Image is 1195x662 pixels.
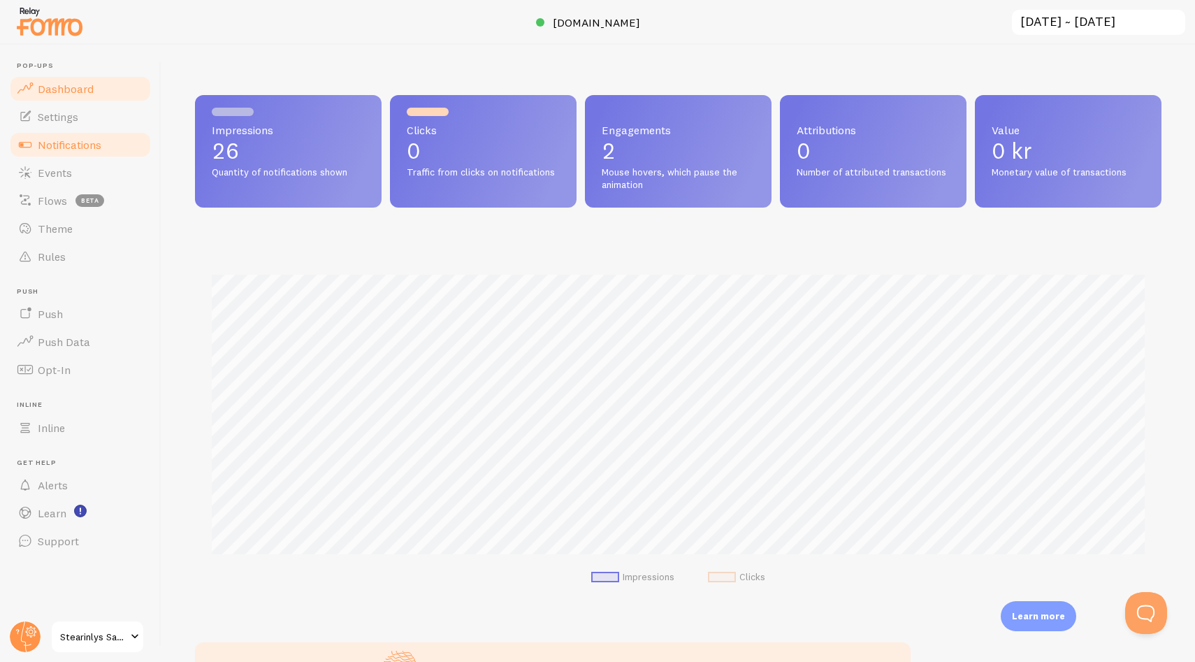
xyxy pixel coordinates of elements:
a: Push Data [8,328,152,356]
span: Notifications [38,138,101,152]
span: Monetary value of transactions [992,166,1145,179]
p: 2 [602,140,755,162]
a: Support [8,527,152,555]
span: Traffic from clicks on notifications [407,166,560,179]
li: Impressions [591,571,674,584]
img: fomo-relay-logo-orange.svg [15,3,85,39]
span: Pop-ups [17,62,152,71]
span: Clicks [407,124,560,136]
span: Inline [38,421,65,435]
span: Learn [38,506,66,520]
span: Rules [38,250,66,264]
span: 0 kr [992,137,1031,164]
span: Alerts [38,478,68,492]
svg: <p>Watch New Feature Tutorials!</p> [74,505,87,517]
span: Mouse hovers, which pause the animation [602,166,755,191]
a: Theme [8,215,152,243]
a: Learn [8,499,152,527]
p: 0 [407,140,560,162]
span: Theme [38,222,73,236]
span: Number of attributed transactions [797,166,950,179]
span: Settings [38,110,78,124]
a: Settings [8,103,152,131]
span: Quantity of notifications shown [212,166,365,179]
span: Push [17,287,152,296]
a: Alerts [8,471,152,499]
iframe: Help Scout Beacon - Open [1125,592,1167,634]
span: Impressions [212,124,365,136]
span: Support [38,534,79,548]
span: Events [38,166,72,180]
span: Push [38,307,63,321]
span: beta [75,194,104,207]
p: 0 [797,140,950,162]
span: Engagements [602,124,755,136]
a: Opt-In [8,356,152,384]
a: Rules [8,243,152,271]
span: Attributions [797,124,950,136]
span: Stearinlys Sand Eksperten [60,628,126,645]
a: Dashboard [8,75,152,103]
span: Get Help [17,459,152,468]
span: Opt-In [38,363,71,377]
a: Push [8,300,152,328]
p: 26 [212,140,365,162]
p: Learn more [1012,610,1065,623]
span: Dashboard [38,82,94,96]
a: Events [8,159,152,187]
a: Inline [8,414,152,442]
span: Value [992,124,1145,136]
a: Stearinlys Sand Eksperten [50,620,145,654]
div: Learn more [1001,601,1076,631]
span: Flows [38,194,67,208]
li: Clicks [708,571,765,584]
a: Notifications [8,131,152,159]
span: Push Data [38,335,90,349]
a: Flows beta [8,187,152,215]
span: Inline [17,401,152,410]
